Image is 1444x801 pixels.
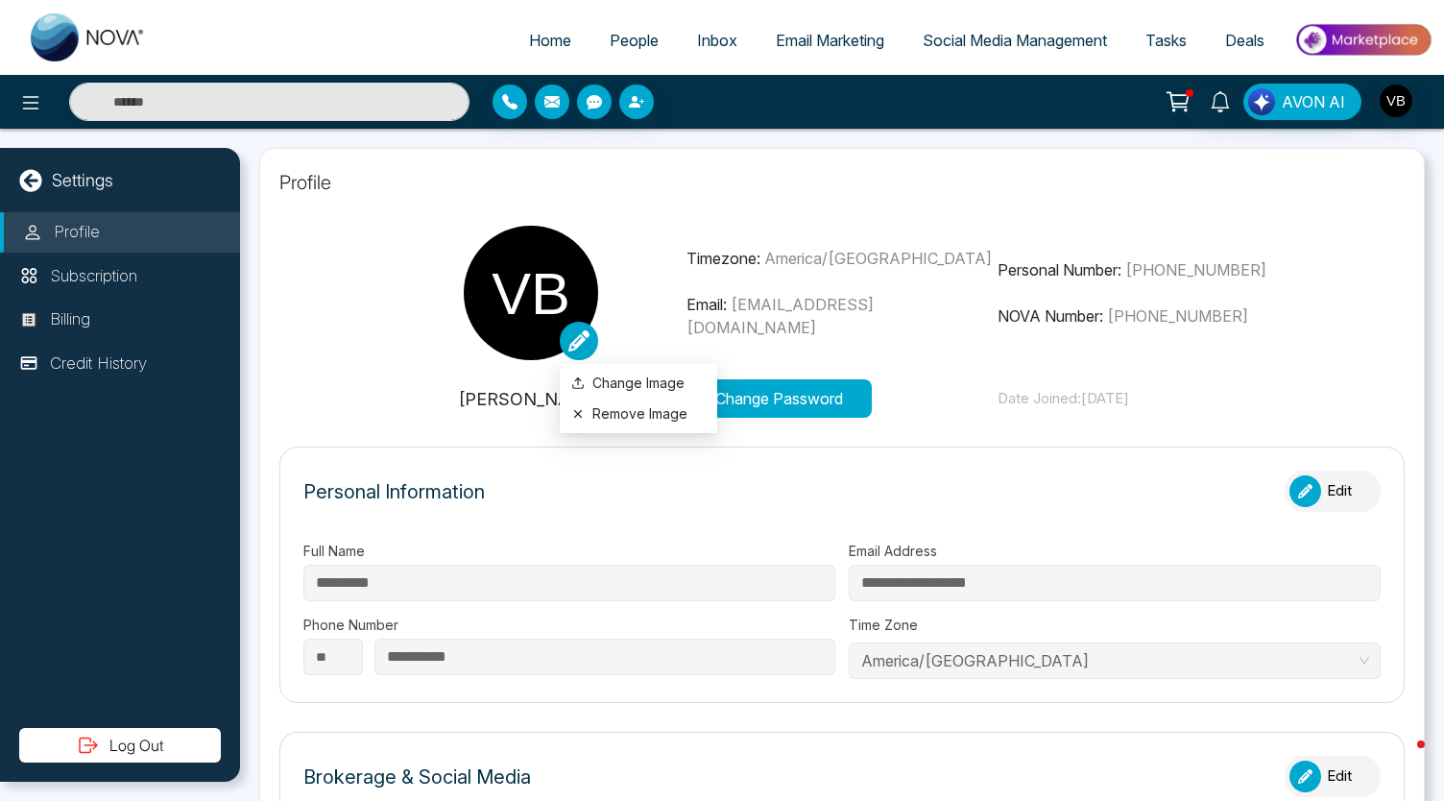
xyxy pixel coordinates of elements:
[610,31,659,50] span: People
[50,352,147,376] p: Credit History
[52,167,113,193] p: Settings
[686,293,998,339] p: Email:
[50,264,137,289] p: Subscription
[1380,85,1412,117] img: User Avatar
[303,615,835,635] label: Phone Number
[1285,471,1381,512] button: Edit
[1225,31,1264,50] span: Deals
[849,541,1381,561] label: Email Address
[54,220,100,245] p: Profile
[303,763,531,791] p: Brokerage & Social Media
[776,31,884,50] span: Email Marketing
[998,304,1309,328] p: NOVA Number:
[1248,88,1275,115] img: Lead Flow
[571,373,706,394] label: Change Image
[529,31,571,50] span: Home
[279,168,1405,197] p: Profile
[757,22,903,59] a: Email Marketing
[686,379,872,418] button: Change Password
[923,31,1107,50] span: Social Media Management
[686,247,998,270] p: Timezone:
[1243,84,1361,120] button: AVON AI
[1125,260,1266,279] span: [PHONE_NUMBER]
[510,22,590,59] a: Home
[678,22,757,59] a: Inbox
[998,258,1309,281] p: Personal Number:
[590,22,678,59] a: People
[1126,22,1206,59] a: Tasks
[849,615,1381,635] label: Time Zone
[1282,90,1345,113] span: AVON AI
[1145,31,1187,50] span: Tasks
[1379,736,1425,782] iframe: Intercom live chat
[50,307,90,332] p: Billing
[19,728,221,763] button: Log Out
[998,388,1309,410] p: Date Joined: [DATE]
[903,22,1126,59] a: Social Media Management
[697,31,737,50] span: Inbox
[303,477,485,506] p: Personal Information
[375,386,686,412] p: [PERSON_NAME]
[1285,756,1381,797] button: Edit
[31,13,146,61] img: Nova CRM Logo
[1107,306,1248,326] span: [PHONE_NUMBER]
[303,541,835,561] label: Full Name
[686,295,874,337] span: [EMAIL_ADDRESS][DOMAIN_NAME]
[1293,18,1432,61] img: Market-place.gif
[571,403,706,425] button: Remove Image
[861,646,1368,675] span: America/Toronto
[764,249,992,268] span: America/[GEOGRAPHIC_DATA]
[1206,22,1284,59] a: Deals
